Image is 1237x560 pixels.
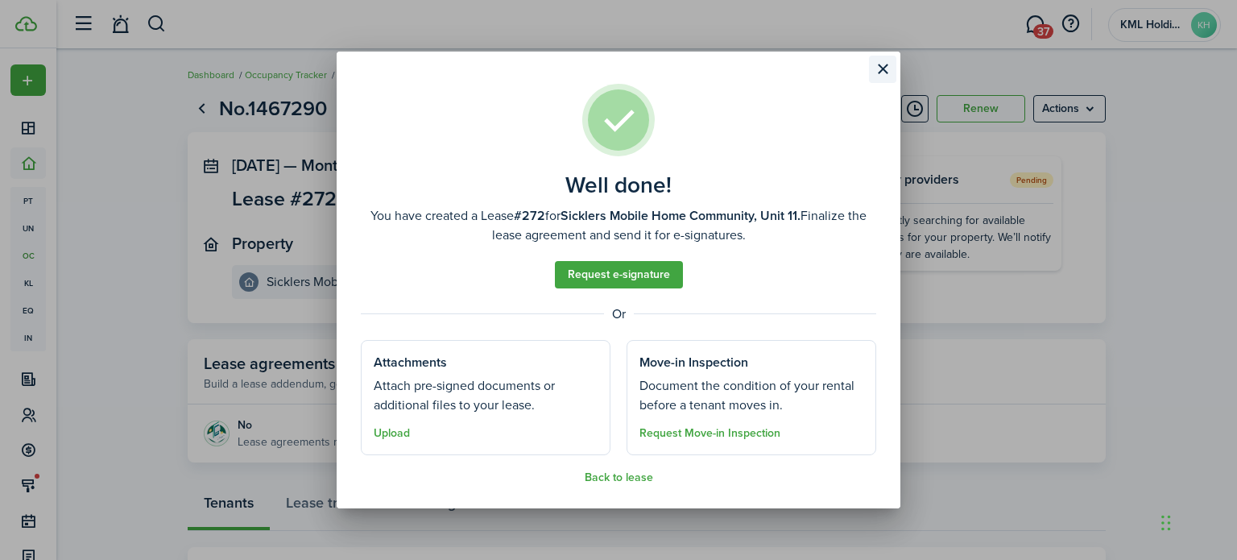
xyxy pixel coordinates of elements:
well-done-separator: Or [361,305,876,324]
b: Sicklers Mobile Home Community, Unit 11. [561,206,801,225]
button: Request Move-in Inspection [639,427,780,440]
a: Request e-signature [555,261,683,288]
button: Back to lease [585,471,653,484]
well-done-section-title: Attachments [374,353,447,372]
b: #272 [514,206,545,225]
well-done-section-title: Move-in Inspection [639,353,748,372]
well-done-section-description: Attach pre-signed documents or additional files to your lease. [374,376,598,415]
div: Chat Widget [1156,483,1237,560]
button: Upload [374,427,410,440]
div: Drag [1161,499,1171,547]
iframe: To enrich screen reader interactions, please activate Accessibility in Grammarly extension settings [1156,483,1237,560]
well-done-title: Well done! [565,172,672,198]
button: Close modal [869,56,896,83]
well-done-section-description: Document the condition of your rental before a tenant moves in. [639,376,863,415]
well-done-description: You have created a Lease for Finalize the lease agreement and send it for e-signatures. [361,206,876,245]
